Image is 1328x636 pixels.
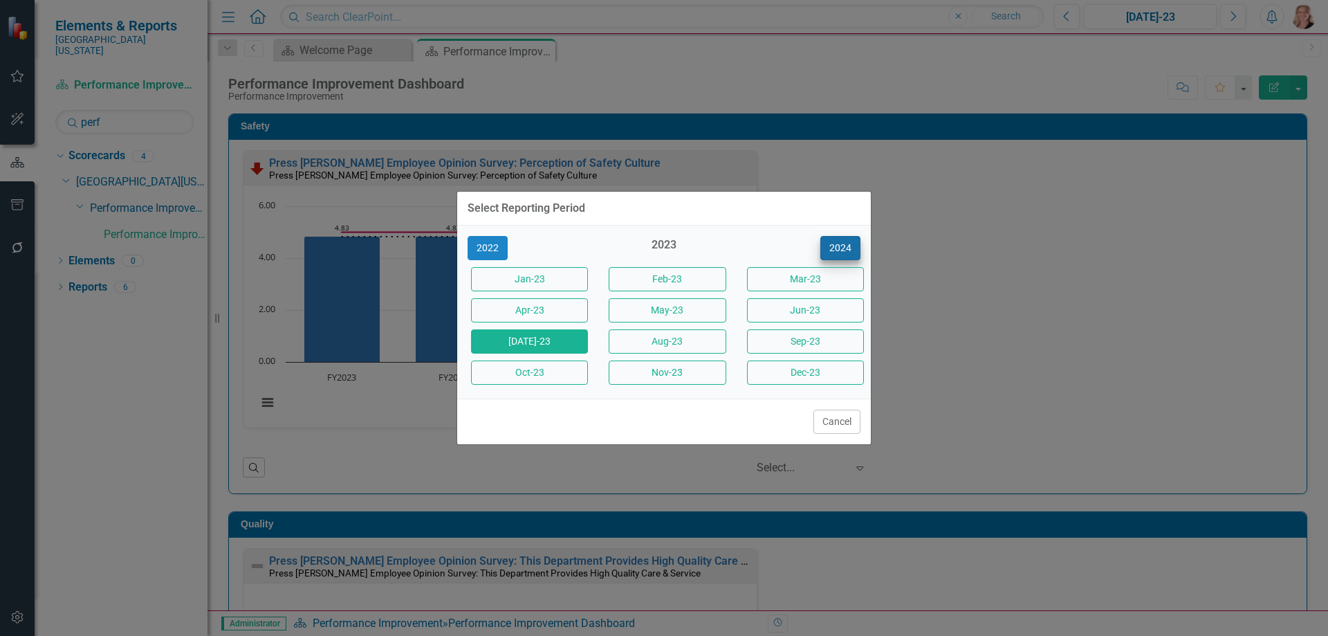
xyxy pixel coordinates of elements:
button: Aug-23 [609,329,726,354]
button: Nov-23 [609,361,726,385]
button: 2024 [820,236,860,260]
button: May-23 [609,298,726,322]
button: Oct-23 [471,361,588,385]
button: Jan-23 [471,267,588,291]
div: Select Reporting Period [468,202,585,215]
button: Apr-23 [471,298,588,322]
button: Sep-23 [747,329,864,354]
button: Cancel [813,410,860,434]
button: Jun-23 [747,298,864,322]
button: 2022 [468,236,508,260]
button: Feb-23 [609,267,726,291]
div: 2023 [605,237,722,260]
button: Dec-23 [747,361,864,385]
button: Mar-23 [747,267,864,291]
button: [DATE]-23 [471,329,588,354]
